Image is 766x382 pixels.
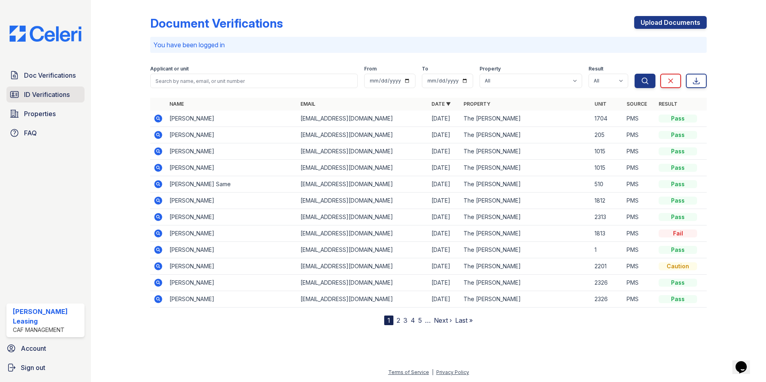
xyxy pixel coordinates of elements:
a: 3 [403,316,407,324]
td: [EMAIL_ADDRESS][DOMAIN_NAME] [297,209,428,225]
td: [PERSON_NAME] [166,291,297,308]
td: [EMAIL_ADDRESS][DOMAIN_NAME] [297,111,428,127]
a: FAQ [6,125,85,141]
span: Properties [24,109,56,119]
iframe: chat widget [732,350,758,374]
td: [PERSON_NAME] [166,127,297,143]
td: The [PERSON_NAME] [460,176,591,193]
img: CE_Logo_Blue-a8612792a0a2168367f1c8372b55b34899dd931a85d93a1a3d3e32e68fde9ad4.png [3,26,88,42]
td: PMS [623,111,655,127]
td: 1015 [591,160,623,176]
div: Pass [659,213,697,221]
div: Pass [659,246,697,254]
td: 2201 [591,258,623,275]
td: [EMAIL_ADDRESS][DOMAIN_NAME] [297,193,428,209]
a: Sign out [3,360,88,376]
a: Property [464,101,490,107]
td: [DATE] [428,242,460,258]
td: The [PERSON_NAME] [460,291,591,308]
td: [EMAIL_ADDRESS][DOMAIN_NAME] [297,160,428,176]
a: ID Verifications [6,86,85,103]
span: Account [21,344,46,353]
span: ID Verifications [24,90,70,99]
td: 1813 [591,225,623,242]
td: PMS [623,127,655,143]
td: PMS [623,193,655,209]
td: 1015 [591,143,623,160]
td: [EMAIL_ADDRESS][DOMAIN_NAME] [297,225,428,242]
td: [PERSON_NAME] [166,209,297,225]
td: PMS [623,291,655,308]
td: The [PERSON_NAME] [460,258,591,275]
td: 510 [591,176,623,193]
div: Pass [659,164,697,172]
div: Pass [659,197,697,205]
a: Doc Verifications [6,67,85,83]
a: Date ▼ [431,101,451,107]
td: PMS [623,160,655,176]
td: [EMAIL_ADDRESS][DOMAIN_NAME] [297,258,428,275]
div: 1 [384,316,393,325]
div: Pass [659,279,697,287]
td: The [PERSON_NAME] [460,193,591,209]
td: [PERSON_NAME] [166,143,297,160]
td: [EMAIL_ADDRESS][DOMAIN_NAME] [297,176,428,193]
a: 4 [411,316,415,324]
span: FAQ [24,128,37,138]
a: Email [300,101,315,107]
a: Result [659,101,677,107]
div: Fail [659,229,697,237]
td: The [PERSON_NAME] [460,127,591,143]
p: You have been logged in [153,40,704,50]
td: PMS [623,176,655,193]
span: Doc Verifications [24,70,76,80]
a: Privacy Policy [436,369,469,375]
div: Pass [659,295,697,303]
td: The [PERSON_NAME] [460,160,591,176]
td: 1812 [591,193,623,209]
div: Pass [659,147,697,155]
td: [DATE] [428,209,460,225]
td: The [PERSON_NAME] [460,242,591,258]
td: [PERSON_NAME] [166,225,297,242]
a: 5 [418,316,422,324]
td: [EMAIL_ADDRESS][DOMAIN_NAME] [297,275,428,291]
label: Applicant or unit [150,66,189,72]
a: Next › [434,316,452,324]
td: [EMAIL_ADDRESS][DOMAIN_NAME] [297,127,428,143]
div: Pass [659,115,697,123]
td: [PERSON_NAME] [166,242,297,258]
td: [DATE] [428,258,460,275]
td: PMS [623,258,655,275]
td: [DATE] [428,111,460,127]
div: Pass [659,131,697,139]
td: [EMAIL_ADDRESS][DOMAIN_NAME] [297,143,428,160]
td: [DATE] [428,160,460,176]
a: Last » [455,316,473,324]
td: [DATE] [428,176,460,193]
td: [DATE] [428,193,460,209]
td: 1 [591,242,623,258]
div: | [432,369,433,375]
td: [PERSON_NAME] [166,258,297,275]
a: Terms of Service [388,369,429,375]
div: CAF Management [13,326,81,334]
label: Property [480,66,501,72]
span: … [425,316,431,325]
td: 1704 [591,111,623,127]
td: PMS [623,275,655,291]
div: Caution [659,262,697,270]
a: Upload Documents [634,16,707,29]
td: PMS [623,242,655,258]
div: Pass [659,180,697,188]
td: [PERSON_NAME] [166,111,297,127]
td: PMS [623,209,655,225]
a: Name [169,101,184,107]
td: [PERSON_NAME] [166,160,297,176]
td: [EMAIL_ADDRESS][DOMAIN_NAME] [297,291,428,308]
input: Search by name, email, or unit number [150,74,358,88]
td: [PERSON_NAME] [166,275,297,291]
td: [EMAIL_ADDRESS][DOMAIN_NAME] [297,242,428,258]
div: Document Verifications [150,16,283,30]
td: [DATE] [428,127,460,143]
